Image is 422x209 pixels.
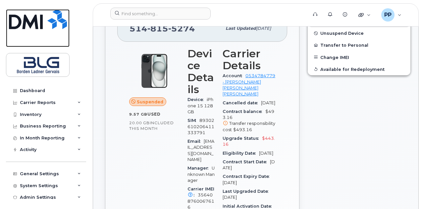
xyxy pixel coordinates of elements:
span: Cancelled date [223,100,261,105]
span: iPhone 15 128GB [187,97,213,114]
span: included this month [129,120,174,131]
button: Unsuspend Device [308,27,410,39]
img: iPhone_15_Black.png [134,51,174,91]
span: Transfer responsibility cost [223,121,275,132]
span: $493.16 [233,127,252,132]
span: Account [223,73,245,78]
span: Unknown Manager [187,166,215,183]
span: [DATE] [259,151,273,156]
span: Eligibility Date [223,151,259,156]
span: 20.00 GB [129,121,150,125]
h3: Device Details [187,48,215,95]
span: [EMAIL_ADDRESS][DOMAIN_NAME] [187,139,214,162]
span: Contract Expiry Date [223,174,273,179]
span: 5274 [168,24,195,33]
input: Find something... [110,8,211,20]
button: Available for Redeployment [308,63,410,75]
span: [DATE] [223,180,237,185]
span: 89302610206411333791 [187,118,214,135]
span: [DATE] [261,100,275,105]
span: Suspended [137,99,163,105]
span: Manager [187,166,212,171]
span: Carrier IMEI [187,186,214,197]
span: used [147,112,161,117]
button: Change IMEI [308,51,410,63]
span: Upgrade Status [223,136,262,141]
button: Transfer to Personal [308,39,410,51]
div: Quicklinks [354,8,375,22]
span: Contract balance [223,109,265,114]
span: 9.57 GB [129,112,147,117]
span: Initial Activation Date [223,204,275,209]
h3: Carrier Details [223,48,275,72]
div: Parth Patel [377,8,406,22]
span: [DATE] [256,26,271,31]
a: 0534784779 - [PERSON_NAME] [PERSON_NAME] [PERSON_NAME] [223,73,275,96]
span: Available for Redeployment [320,67,385,72]
span: PP [384,11,392,19]
span: 815 [147,24,168,33]
span: Contract Start Date [223,159,270,164]
span: Last updated [226,26,256,31]
span: 514 [130,24,195,33]
span: $493.16 [223,109,275,133]
span: [DATE] [223,195,237,200]
span: Unsuspend Device [320,31,364,36]
span: Last Upgraded Date [223,189,272,194]
span: SIM [187,118,199,123]
span: Device [187,97,207,102]
span: Email [187,139,204,144]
